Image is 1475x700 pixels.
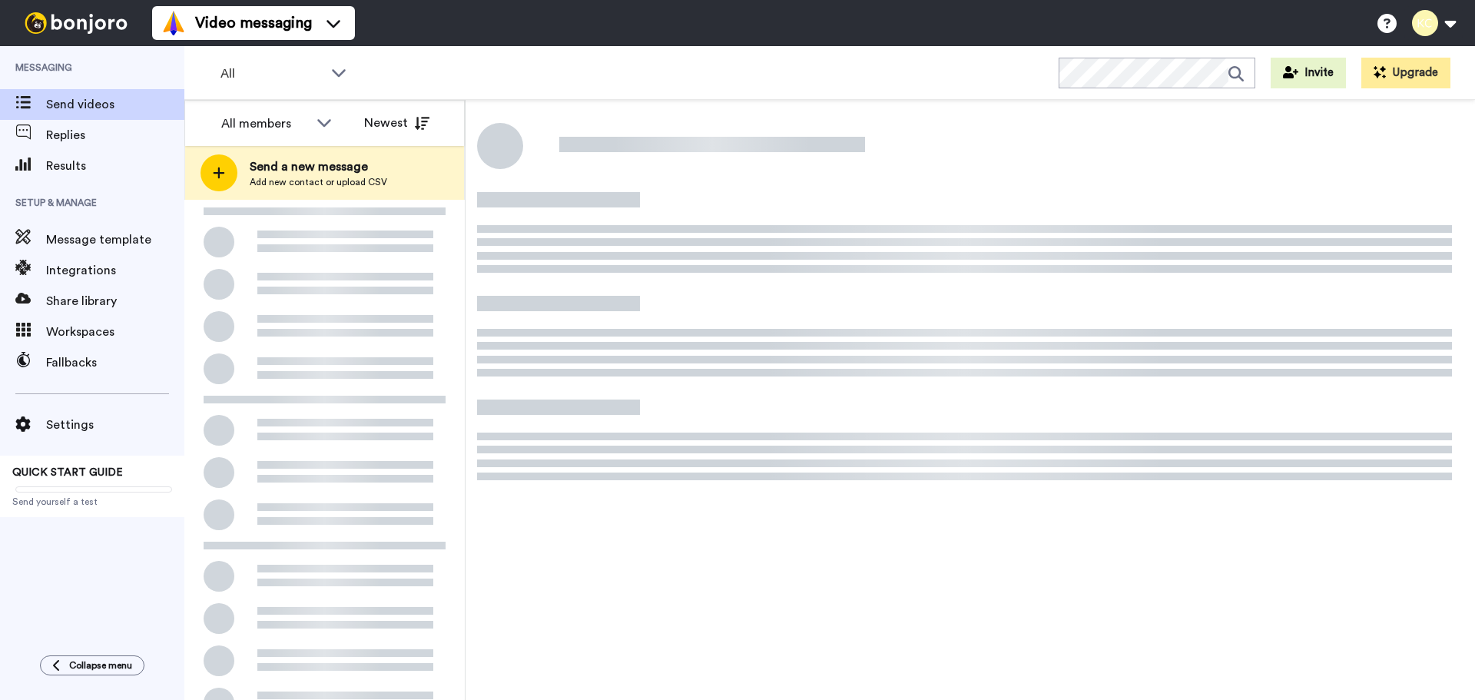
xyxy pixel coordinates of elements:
span: QUICK START GUIDE [12,467,123,478]
span: Settings [46,416,184,434]
span: Collapse menu [69,659,132,672]
span: All [220,65,323,83]
span: Send videos [46,95,184,114]
span: Message template [46,231,184,249]
span: Add new contact or upload CSV [250,176,387,188]
div: All members [221,114,309,133]
span: Results [46,157,184,175]
button: Collapse menu [40,655,144,675]
img: bj-logo-header-white.svg [18,12,134,34]
span: Share library [46,292,184,310]
span: Integrations [46,261,184,280]
button: Upgrade [1361,58,1450,88]
span: Send a new message [250,158,387,176]
span: Fallbacks [46,353,184,372]
button: Newest [353,108,441,138]
span: Send yourself a test [12,496,172,508]
span: Video messaging [195,12,312,34]
span: Replies [46,126,184,144]
button: Invite [1271,58,1346,88]
img: vm-color.svg [161,11,186,35]
span: Workspaces [46,323,184,341]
